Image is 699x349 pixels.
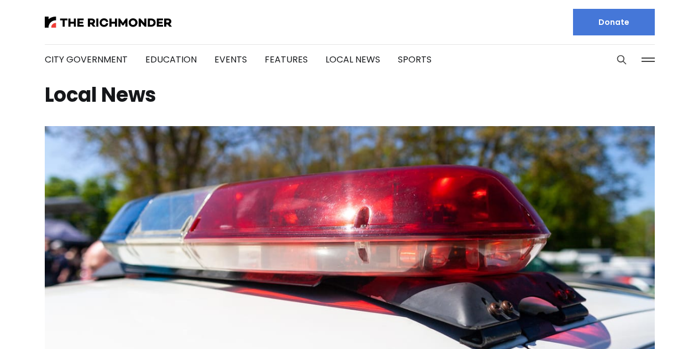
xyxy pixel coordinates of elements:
a: Events [214,53,247,66]
a: Donate [573,9,655,35]
a: Local News [325,53,380,66]
h1: Local News [45,86,655,104]
a: City Government [45,53,128,66]
a: Sports [398,53,432,66]
a: Features [265,53,308,66]
a: Education [145,53,197,66]
img: The Richmonder [45,17,172,28]
button: Search this site [613,51,630,68]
